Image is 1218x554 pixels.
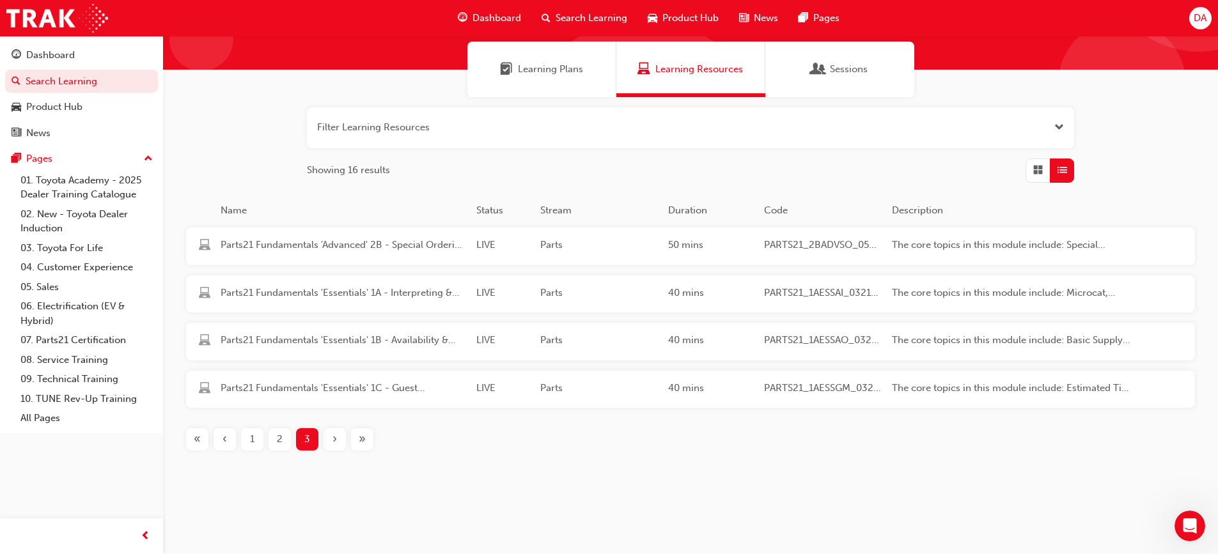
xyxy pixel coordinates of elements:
[892,333,1137,348] span: The core topics in this module include: Basic Supply Chain, Checking Availability, Standard Order...
[293,428,321,450] button: Page 3
[471,381,535,398] div: LIVE
[199,288,210,302] span: learningResourceType_ELEARNING-icon
[663,333,759,350] div: 40 mins
[211,428,238,450] button: Previous page
[729,5,788,31] a: news-iconNews
[5,70,158,93] a: Search Learning
[637,62,650,77] span: Learning Resources
[471,238,535,255] div: LIVE
[15,204,158,238] a: 02. New - Toyota Dealer Induction
[238,428,266,450] button: Page 1
[221,286,466,300] span: Parts21 Fundamentals 'Essentials' 1A - Interpreting & Analysis
[221,381,466,396] span: Parts21 Fundamentals 'Essentials' 1C - Guest Management eLearning
[304,432,310,447] span: 3
[765,42,914,97] a: SessionsSessions
[199,240,210,254] span: learningResourceType_ELEARNING-icon
[458,10,467,26] span: guage-icon
[764,381,882,396] span: PARTS21_1AESSGM_0321_EL
[471,203,535,218] div: Status
[186,323,1195,360] a: Parts21 Fundamentals 'Essentials' 1B - Availability & Standard Ordering eLearningLIVEParts40 mins...
[500,62,513,77] span: Learning Plans
[144,151,153,167] span: up-icon
[531,5,637,31] a: search-iconSearch Learning
[471,333,535,350] div: LIVE
[221,238,466,252] span: Parts21 Fundamentals 'Advanced' 2B - Special Ordering & Heijunka
[764,238,882,252] span: PARTS21_2BADVSO_0522_EL
[15,296,158,330] a: 06. Electrification (EV & Hybrid)
[332,432,337,447] span: ›
[540,333,658,348] span: Parts
[250,432,254,447] span: 1
[12,153,21,165] span: pages-icon
[472,11,521,26] span: Dashboard
[637,5,729,31] a: car-iconProduct Hub
[799,10,808,26] span: pages-icon
[15,350,158,370] a: 08. Service Training
[5,95,158,119] a: Product Hub
[5,147,158,171] button: Pages
[186,227,1195,265] a: Parts21 Fundamentals 'Advanced' 2B - Special Ordering & HeijunkaLIVEParts50 minsPARTS21_2BADVSO_0...
[15,277,158,297] a: 05. Sales
[5,121,158,145] a: News
[12,102,21,113] span: car-icon
[26,126,51,141] div: News
[15,171,158,204] a: 01. Toyota Academy - 2025 Dealer Training Catalogue
[141,528,150,544] span: prev-icon
[199,335,210,349] span: learningResourceType_ELEARNING-icon
[892,381,1137,396] span: The core topics in this module include: Estimated Time of Arrival (ETA), Management, Special Part...
[15,369,158,389] a: 09. Technical Training
[471,286,535,303] div: LIVE
[662,11,719,26] span: Product Hub
[5,41,158,147] button: DashboardSearch LearningProduct HubNews
[15,389,158,409] a: 10. TUNE Rev-Up Training
[6,4,108,33] img: Trak
[307,163,390,178] span: Showing 16 results
[348,428,376,450] button: Last page
[221,333,466,348] span: Parts21 Fundamentals 'Essentials' 1B - Availability & Standard Ordering eLearning
[26,100,82,114] div: Product Hub
[663,286,759,303] div: 40 mins
[788,5,850,31] a: pages-iconPages
[321,428,348,450] button: Next page
[542,10,550,26] span: search-icon
[1194,11,1206,26] span: DA
[12,76,20,88] span: search-icon
[648,10,657,26] span: car-icon
[1054,120,1064,135] span: Open the filter
[535,203,663,218] div: Stream
[1175,511,1205,541] iframe: Intercom live chat
[616,42,765,97] a: Learning ResourcesLearning Resources
[1058,163,1067,178] span: List
[813,11,839,26] span: Pages
[887,203,1143,218] div: Description
[215,203,471,218] div: Name
[663,238,759,255] div: 50 mins
[892,238,1137,252] span: The core topics in this module include: Special Ordering Methods, Inter-Dealer Trading and Introd...
[663,203,759,218] div: Duration
[1189,7,1212,29] button: DA
[540,381,658,396] span: Parts
[540,238,658,252] span: Parts
[12,50,21,61] span: guage-icon
[5,43,158,67] a: Dashboard
[15,238,158,258] a: 03. Toyota For Life
[754,11,778,26] span: News
[518,62,583,77] span: Learning Plans
[223,432,227,447] span: ‹
[266,428,293,450] button: Page 2
[467,42,616,97] a: Learning PlansLearning Plans
[1033,163,1043,178] span: Grid
[186,275,1195,313] a: Parts21 Fundamentals 'Essentials' 1A - Interpreting & AnalysisLIVEParts40 minsPARTS21_1AESSAI_032...
[764,286,882,300] span: PARTS21_1AESSAI_0321_EL
[892,286,1137,300] span: The core topics in this module include: Microcat, Superservice, Accessories, TAPS and Info Hub
[764,333,882,348] span: PARTS21_1AESSAO_0321_EL
[186,371,1195,408] a: Parts21 Fundamentals 'Essentials' 1C - Guest Management eLearningLIVEParts40 minsPARTS21_1AESSGM_...
[26,48,75,63] div: Dashboard
[15,408,158,428] a: All Pages
[199,383,210,397] span: learningResourceType_ELEARNING-icon
[359,432,366,447] span: »
[15,330,158,350] a: 07. Parts21 Certification
[655,62,743,77] span: Learning Resources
